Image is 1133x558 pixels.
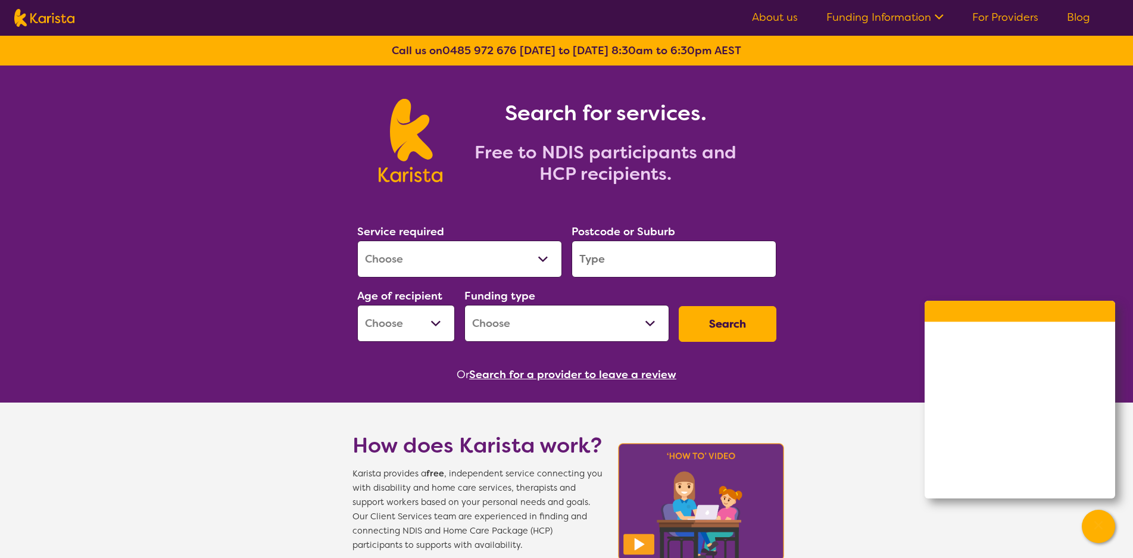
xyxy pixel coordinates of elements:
[426,468,444,479] b: free
[925,463,1115,498] a: Web link opens in a new tab.
[457,142,754,185] h2: Free to NDIS participants and HCP recipients.
[464,289,535,303] label: Funding type
[352,431,603,460] h1: How does Karista work?
[752,10,798,24] a: About us
[379,99,442,182] img: Karista logo
[442,43,517,58] a: 0485 972 676
[972,399,1029,417] span: Live Chat
[14,9,74,27] img: Karista logo
[457,366,469,384] span: Or
[1082,510,1115,543] button: Channel Menu
[939,332,1101,342] p: How can we help you [DATE]?
[939,313,1101,327] h2: Welcome to Karista!
[925,301,1115,498] div: Channel Menu
[679,306,776,342] button: Search
[826,10,944,24] a: Funding Information
[972,363,1017,381] span: Call us
[357,289,442,303] label: Age of recipient
[925,354,1115,498] ul: Choose channel
[469,366,676,384] button: Search for a provider to leave a review
[972,435,1030,453] span: Facebook
[572,225,675,239] label: Postcode or Suburb
[1067,10,1090,24] a: Blog
[572,241,776,278] input: Type
[972,10,1038,24] a: For Providers
[972,472,1032,490] span: WhatsApp
[357,225,444,239] label: Service required
[352,467,603,553] span: Karista provides a , independent service connecting you with disability and home care services, t...
[392,43,741,58] b: Call us on [DATE] to [DATE] 8:30am to 6:30pm AEST
[457,99,754,127] h1: Search for services.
